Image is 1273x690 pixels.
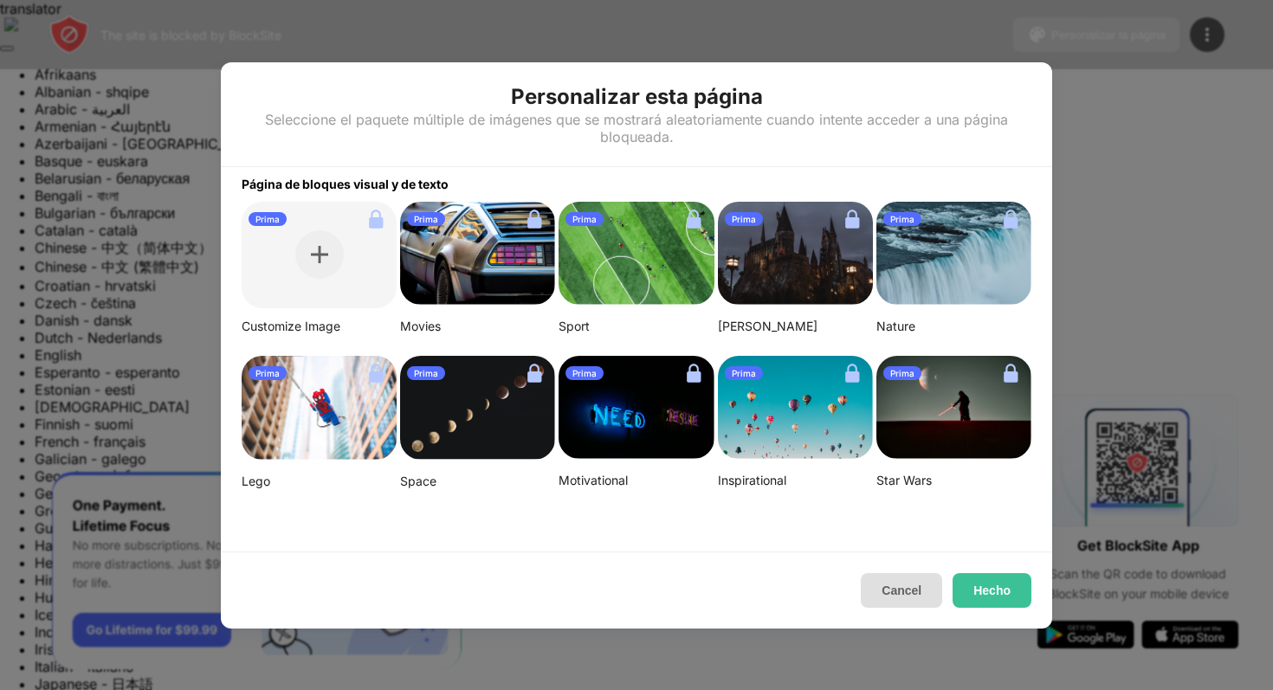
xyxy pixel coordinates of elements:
div: Motivational [559,473,714,488]
img: lock.svg [838,205,866,233]
button: Cancel [861,573,942,608]
div: Prima [407,212,445,226]
img: ian-dooley-DuBNA1QMpPA-unsplash-small.png [718,356,873,460]
div: Prima [883,366,921,380]
div: Prima [883,212,921,226]
div: Prima [249,212,287,226]
img: linda-xu-KsomZsgjLSA-unsplash.png [400,356,555,461]
img: plus.svg [311,246,328,263]
img: alexis-fauvet-qfWf9Muwp-c-unsplash-small.png [559,356,714,460]
img: jeff-wang-p2y4T4bFws4-unsplash-small.png [559,202,714,306]
div: Sport [559,319,714,334]
div: Personalizar esta página [511,83,763,111]
img: lock.svg [362,359,390,387]
button: Hecho [953,573,1031,608]
div: Movies [400,319,555,334]
img: mehdi-messrro-gIpJwuHVwt0-unsplash-small.png [242,356,397,460]
div: Seleccione el paquete múltiple de imágenes que se mostrará aleatoriamente cuando intente acceder ... [242,111,1031,145]
div: Página de bloques visual y de texto [221,167,1052,191]
img: aditya-vyas-5qUJfO4NU4o-unsplash-small.png [718,202,873,306]
img: lock.svg [838,359,866,387]
div: Prima [407,366,445,380]
img: lock.svg [520,205,548,233]
div: Customize Image [242,319,397,334]
div: Nature [876,319,1031,334]
div: Space [400,474,555,489]
img: lock.svg [520,359,548,387]
div: Prima [565,212,604,226]
div: Inspirational [718,473,873,488]
img: aditya-chinchure-LtHTe32r_nA-unsplash.png [876,202,1031,306]
div: Lego [242,474,397,489]
img: lock.svg [997,359,1024,387]
img: lock.svg [680,205,708,233]
div: Prima [249,366,287,380]
div: Prima [725,366,763,380]
img: image-22-small.png [876,356,1031,460]
div: Prima [565,366,604,380]
div: Star Wars [876,473,1031,488]
img: lock.svg [997,205,1024,233]
div: [PERSON_NAME] [718,319,873,334]
img: lock.svg [362,205,390,233]
img: lock.svg [680,359,708,387]
div: Prima [725,212,763,226]
img: image-26.png [400,202,555,306]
